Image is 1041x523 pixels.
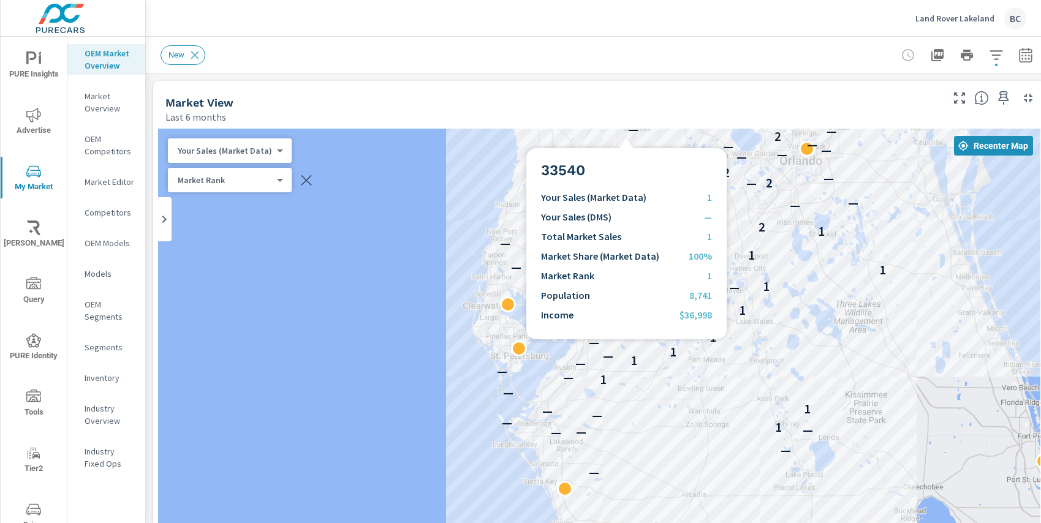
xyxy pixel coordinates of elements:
[165,110,226,124] p: Last 6 months
[85,372,135,384] p: Inventory
[511,260,521,275] p: —
[984,43,1009,67] button: Apply Filters
[67,399,145,430] div: Industry Overview
[710,330,716,345] p: 1
[85,133,135,157] p: OEM Competitors
[4,164,63,194] span: My Market
[178,145,272,156] p: Your Sales (Market Data)
[775,420,782,435] p: 1
[580,317,591,332] p: —
[67,369,145,387] div: Inventory
[551,258,562,273] p: —
[635,243,642,258] p: 1
[736,150,747,165] p: —
[729,280,740,295] p: —
[748,248,755,263] p: 1
[168,145,282,157] div: Your Sales (Market Data)
[674,245,681,260] p: 1
[85,445,135,470] p: Industry Fixed Ops
[827,124,837,139] p: —
[85,176,135,188] p: Market Editor
[85,206,135,219] p: Competitors
[551,175,561,189] p: —
[4,277,63,307] span: Query
[803,423,813,438] p: —
[67,295,145,326] div: OEM Segments
[67,234,145,252] div: OEM Models
[532,261,543,276] p: —
[610,313,621,328] p: —
[4,51,63,81] span: PURE Insights
[542,404,553,419] p: —
[161,45,205,65] div: New
[4,446,63,476] span: Tier2
[85,268,135,280] p: Models
[502,416,512,431] p: —
[955,43,979,67] button: Print Report
[85,47,135,72] p: OEM Market Overview
[777,148,787,162] p: —
[915,13,994,24] p: Land Rover Lakeland
[974,91,989,105] span: Find the biggest opportunities in your market for your inventory. Understand by postal code where...
[723,165,730,180] p: 2
[950,88,969,108] button: Make Fullscreen
[589,336,599,350] p: —
[848,196,858,211] p: —
[811,118,822,133] p: —
[1004,7,1026,29] div: BC
[67,87,145,118] div: Market Overview
[633,272,640,287] p: 2
[712,192,722,207] p: —
[774,129,781,144] p: 2
[823,171,834,186] p: —
[178,175,272,186] p: Market Rank
[168,175,282,186] div: Your Sales (Market Data)
[821,143,831,158] p: —
[592,408,602,423] p: —
[739,303,746,318] p: 1
[600,372,607,387] p: 1
[1013,43,1038,67] button: Select Date Range
[766,176,773,190] p: 2
[4,220,63,250] span: [PERSON_NAME]
[804,402,811,416] p: 1
[67,265,145,283] div: Models
[618,239,624,254] p: 1
[807,138,817,152] p: —
[497,364,507,379] p: —
[925,43,950,67] button: "Export Report to PDF"
[85,402,135,427] p: Industry Overview
[67,130,145,160] div: OEM Competitors
[630,353,637,368] p: 1
[746,176,757,191] p: —
[589,465,599,480] p: —
[603,349,613,364] p: —
[994,88,1013,108] span: Save this to your personalized report
[1018,88,1038,108] button: Minimize Widget
[4,389,63,420] span: Tools
[581,297,591,312] p: —
[614,184,621,199] p: 1
[818,224,825,239] p: 1
[85,237,135,249] p: OEM Models
[67,338,145,356] div: Segments
[165,96,233,109] h5: Market View
[563,371,573,385] p: —
[790,198,800,213] p: —
[4,333,63,363] span: PURE Identity
[85,298,135,323] p: OEM Segments
[670,345,676,359] p: 1
[551,426,561,440] p: —
[503,386,513,401] p: —
[664,265,670,280] p: 1
[67,44,145,75] div: OEM Market Overview
[4,108,63,138] span: Advertise
[67,442,145,473] div: Industry Fixed Ops
[679,273,686,288] p: 1
[576,425,586,440] p: —
[569,175,580,189] p: —
[954,136,1033,156] button: Recenter Map
[601,230,608,244] p: 2
[959,140,1028,151] span: Recenter Map
[85,341,135,353] p: Segments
